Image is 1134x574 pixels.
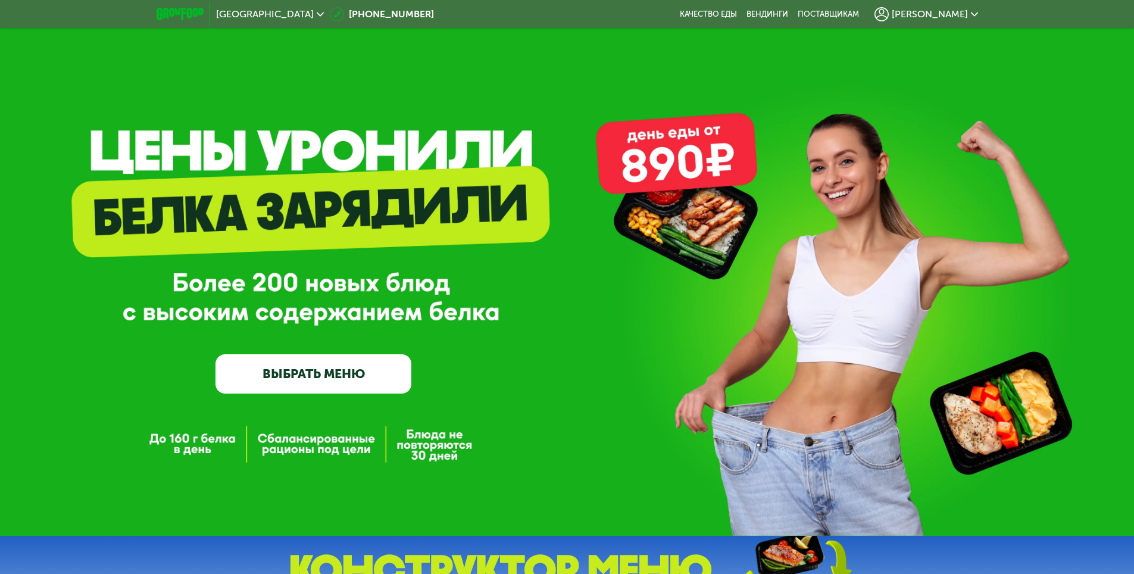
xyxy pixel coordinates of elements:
[746,10,788,19] a: Вендинги
[215,354,411,394] a: ВЫБРАТЬ МЕНЮ
[680,10,737,19] a: Качество еды
[330,7,434,21] a: [PHONE_NUMBER]
[892,10,968,19] span: [PERSON_NAME]
[216,10,314,19] span: [GEOGRAPHIC_DATA]
[798,10,859,19] div: поставщикам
